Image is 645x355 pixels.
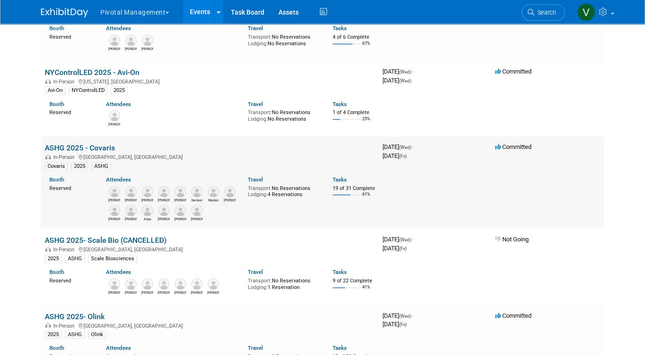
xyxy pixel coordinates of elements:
[248,269,263,275] a: Travel
[53,79,77,85] span: In-Person
[109,186,120,197] img: Patricia Daggett
[383,312,414,319] span: [DATE]
[248,284,268,290] span: Lodging:
[49,276,92,284] div: Reserved
[399,154,407,159] span: (Fri)
[53,322,77,329] span: In-Person
[45,330,62,338] div: 2025
[49,183,92,192] div: Reserved
[248,107,318,122] div: No Reservations No Reservations
[399,313,411,318] span: (Wed)
[109,110,120,121] img: Joe McGrath
[125,197,137,203] div: Robert Riegelhaupt
[158,289,170,295] div: Keith Jackson
[333,185,375,192] div: 19 of 31 Complete
[142,205,153,216] img: Adya Anima
[399,246,407,251] span: (Fri)
[45,79,51,83] img: In-Person Event
[191,289,203,295] div: Patrick (Paddy) Boyd
[383,77,411,84] span: [DATE]
[191,186,203,197] img: Sameer Vasantgadkar
[45,77,375,85] div: [US_STATE], [GEOGRAPHIC_DATA]
[106,176,131,183] a: Attendees
[207,197,219,203] div: Madan Ambavaram, Ph.D.
[191,216,203,222] div: Ulrich Thomann
[495,312,531,319] span: Committed
[248,101,263,107] a: Travel
[399,322,407,327] span: (Fri)
[49,32,92,41] div: Reserved
[125,186,137,197] img: Robert Riegelhaupt
[383,245,407,252] span: [DATE]
[362,192,370,205] td: 61%
[53,154,77,160] span: In-Person
[383,236,414,243] span: [DATE]
[207,289,219,295] div: Melanie Janczyk
[49,101,64,107] a: Booth
[71,162,88,171] div: 2025
[399,145,411,150] span: (Wed)
[49,107,92,116] div: Reserved
[175,278,186,289] img: Sanika Khare
[45,255,62,263] div: 2025
[208,278,219,289] img: Melanie Janczyk
[224,186,236,197] img: David Dow
[88,330,106,338] div: Olink
[142,278,153,289] img: Kimberly Ferguson
[399,78,411,83] span: (Wed)
[362,116,370,129] td: 25%
[49,269,64,275] a: Booth
[49,25,64,32] a: Booth
[333,278,375,284] div: 9 of 22 Complete
[413,236,414,243] span: -
[106,101,131,107] a: Attendees
[174,216,186,222] div: Elisabeth Pundt
[495,68,531,75] span: Committed
[158,216,170,222] div: Sujash Chatterjee
[45,143,115,152] a: ASHG 2025 - Covaris
[495,143,531,150] span: Committed
[383,320,407,327] span: [DATE]
[248,34,272,40] span: Transport:
[333,109,375,116] div: 1 of 4 Complete
[45,321,375,329] div: [GEOGRAPHIC_DATA], [GEOGRAPHIC_DATA]
[106,25,131,32] a: Attendees
[362,41,370,54] td: 67%
[158,205,170,216] img: Sujash Chatterjee
[88,255,137,263] div: Scale Biosciences
[399,237,411,242] span: (Wed)
[248,176,263,183] a: Travel
[333,176,347,183] a: Tasks
[49,344,64,351] a: Booth
[333,34,375,41] div: 4 of 6 Complete
[53,247,77,253] span: In-Person
[158,197,170,203] div: Robert Shehadeh
[224,197,236,203] div: David Dow
[45,236,167,245] a: ASHG 2025- Scale Bio (CANCELLED)
[109,205,120,216] img: Denny Huang
[65,255,85,263] div: ASHG
[495,236,529,243] span: Not Going
[142,34,153,46] img: Noah Vanderhyde
[577,3,595,21] img: Valerie Weld
[191,197,203,203] div: Sameer Vasantgadkar
[141,216,153,222] div: Adya Anima
[248,25,263,32] a: Travel
[413,312,414,319] span: -
[248,116,268,122] span: Lodging:
[333,101,347,107] a: Tasks
[248,344,263,351] a: Travel
[191,278,203,289] img: Patrick (Paddy) Boyd
[45,247,51,251] img: In-Person Event
[175,186,186,197] img: Eugenio Daviso, Ph.D.
[111,86,128,95] div: 2025
[248,109,272,116] span: Transport:
[125,278,137,289] img: Giovanna Prout
[106,269,131,275] a: Attendees
[45,312,105,321] a: ASHG 2025- Olink
[91,162,111,171] div: ASHG
[125,289,137,295] div: Giovanna Prout
[383,68,414,75] span: [DATE]
[413,143,414,150] span: -
[109,34,120,46] img: Joseph (Joe) Rodriguez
